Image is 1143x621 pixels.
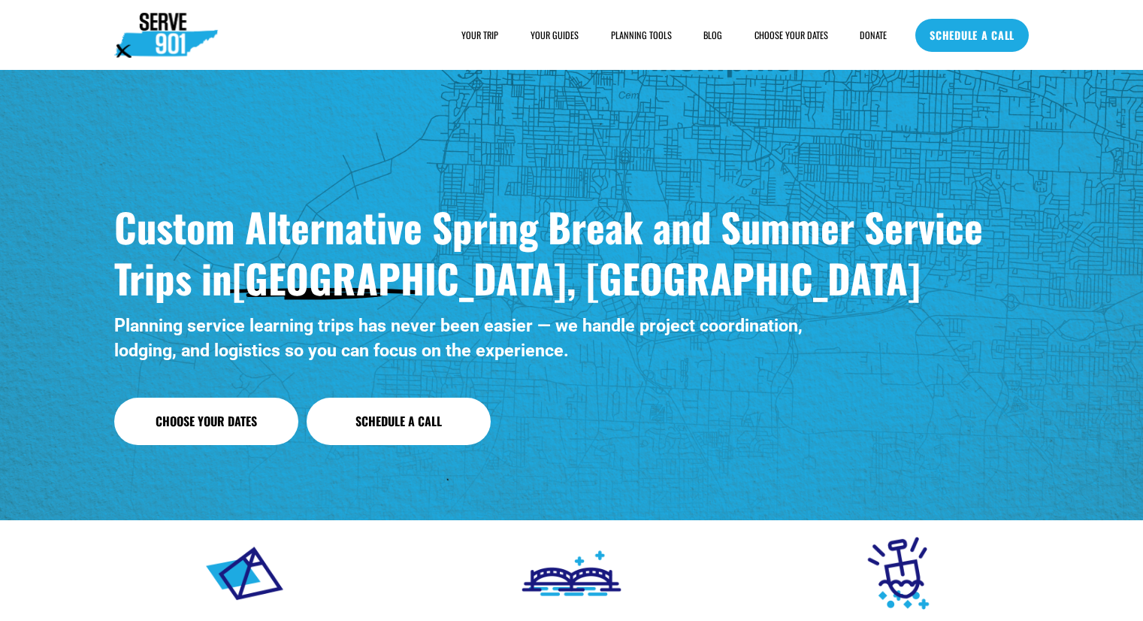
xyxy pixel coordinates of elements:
[114,13,218,58] img: Serve901
[114,197,993,307] strong: Custom Alternative Spring Break and Summer Service Trips in
[703,28,722,43] a: BLOG
[915,19,1029,52] a: SCHEDULE A CALL
[860,28,887,43] a: DONATE
[531,28,579,43] a: YOUR GUIDES
[307,398,491,445] a: Schedule a Call
[461,29,498,41] span: YOUR TRIP
[232,248,921,307] strong: [GEOGRAPHIC_DATA], [GEOGRAPHIC_DATA]
[611,28,672,43] a: folder dropdown
[611,29,672,41] span: PLANNING TOOLS
[114,398,298,445] a: Choose Your Dates
[754,28,828,43] a: CHOOSE YOUR DATES
[114,315,807,361] strong: Planning service learning trips has never been easier — we handle project coordination, lodging, ...
[461,28,498,43] a: folder dropdown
